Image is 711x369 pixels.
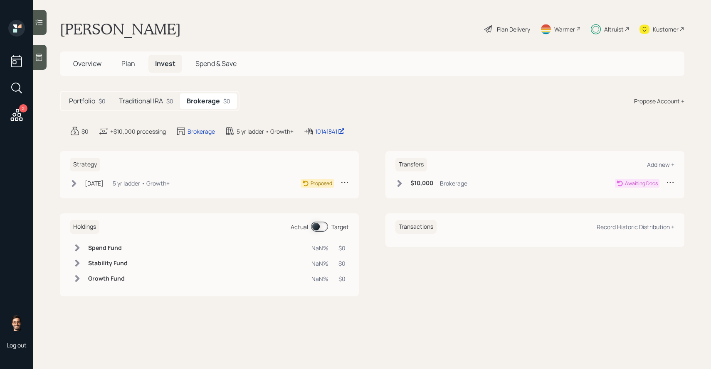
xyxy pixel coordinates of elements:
div: $0 [166,97,173,105]
div: Proposed [311,180,332,187]
div: $0 [338,244,346,252]
div: 5 yr ladder • Growth+ [237,127,294,136]
div: Log out [7,341,27,349]
div: Actual [291,222,308,231]
div: $0 [99,97,106,105]
span: Invest [155,59,175,68]
h1: [PERSON_NAME] [60,20,181,38]
h6: Holdings [70,220,99,234]
div: Kustomer [653,25,679,34]
div: +$10,000 processing [110,127,166,136]
div: 10141841 [315,127,345,136]
div: [DATE] [85,179,104,188]
div: Brokerage [440,179,467,188]
h6: Transfers [395,158,427,171]
h5: Brokerage [187,97,220,105]
div: Propose Account + [634,97,684,105]
div: Target [331,222,349,231]
div: $0 [338,274,346,283]
h6: Transactions [395,220,437,234]
h6: Strategy [70,158,100,171]
div: Brokerage [188,127,215,136]
div: Altruist [604,25,624,34]
div: $0 [81,127,89,136]
div: NaN% [311,244,328,252]
div: NaN% [311,274,328,283]
div: 2 [19,104,27,112]
span: Overview [73,59,101,68]
h6: Stability Fund [88,260,128,267]
h5: Traditional IRA [119,97,163,105]
h6: $10,000 [410,180,433,187]
img: sami-boghos-headshot.png [8,315,25,331]
span: Plan [121,59,135,68]
div: $0 [223,97,230,105]
h6: Growth Fund [88,275,128,282]
div: Plan Delivery [497,25,530,34]
div: 5 yr ladder • Growth+ [113,179,170,188]
div: Warmer [554,25,575,34]
div: Record Historic Distribution + [597,223,674,231]
div: $0 [338,259,346,268]
span: Spend & Save [195,59,237,68]
div: NaN% [311,259,328,268]
div: Add new + [647,161,674,169]
h5: Portfolio [69,97,95,105]
div: Awaiting Docs [625,180,658,187]
h6: Spend Fund [88,244,128,252]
